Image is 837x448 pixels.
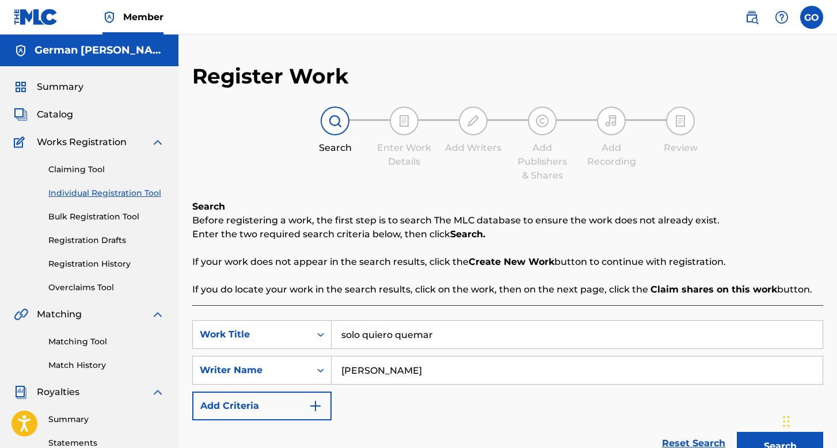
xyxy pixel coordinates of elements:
[306,141,364,155] div: Search
[37,135,127,149] span: Works Registration
[583,141,640,169] div: Add Recording
[783,404,790,439] div: Arrastrar
[48,164,165,176] a: Claiming Tool
[469,256,554,267] strong: Create New Work
[151,135,165,149] img: expand
[14,307,28,321] img: Matching
[14,135,29,149] img: Works Registration
[37,307,82,321] span: Matching
[192,392,332,420] button: Add Criteria
[652,141,709,155] div: Review
[48,282,165,294] a: Overclaims Tool
[192,255,823,269] p: If your work does not appear in the search results, click the button to continue with registration.
[14,80,28,94] img: Summary
[192,201,225,212] b: Search
[779,393,837,448] div: Widget de chat
[14,44,28,58] img: Accounts
[397,114,411,128] img: step indicator icon for Enter Work Details
[466,114,480,128] img: step indicator icon for Add Writers
[48,211,165,223] a: Bulk Registration Tool
[102,10,116,24] img: Top Rightsholder
[450,229,485,240] strong: Search.
[779,393,837,448] iframe: Chat Widget
[35,44,165,57] h5: German Orpineda Hernandez
[192,283,823,297] p: If you do locate your work in the search results, click on the work, then on the next page, click...
[513,141,571,183] div: Add Publishers & Shares
[37,108,73,122] span: Catalog
[604,114,618,128] img: step indicator icon for Add Recording
[444,141,502,155] div: Add Writers
[48,234,165,246] a: Registration Drafts
[674,114,687,128] img: step indicator icon for Review
[48,336,165,348] a: Matching Tool
[151,307,165,321] img: expand
[650,284,777,295] strong: Claim shares on this work
[14,9,58,25] img: MLC Logo
[151,385,165,399] img: expand
[48,413,165,426] a: Summary
[37,385,79,399] span: Royalties
[200,363,303,377] div: Writer Name
[48,359,165,371] a: Match History
[805,284,837,377] iframe: Resource Center
[14,385,28,399] img: Royalties
[14,108,73,122] a: CatalogCatalog
[775,10,789,24] img: help
[375,141,433,169] div: Enter Work Details
[200,328,303,341] div: Work Title
[535,114,549,128] img: step indicator icon for Add Publishers & Shares
[309,399,322,413] img: 9d2ae6d4665cec9f34b9.svg
[48,187,165,199] a: Individual Registration Tool
[745,10,759,24] img: search
[192,214,823,227] p: Before registering a work, the first step is to search The MLC database to ensure the work does n...
[48,258,165,270] a: Registration History
[328,114,342,128] img: step indicator icon for Search
[770,6,793,29] div: Help
[800,6,823,29] div: User Menu
[37,80,83,94] span: Summary
[192,63,349,89] h2: Register Work
[192,227,823,241] p: Enter the two required search criteria below, then click
[14,108,28,122] img: Catalog
[123,10,163,24] span: Member
[14,80,83,94] a: SummarySummary
[740,6,763,29] a: Public Search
